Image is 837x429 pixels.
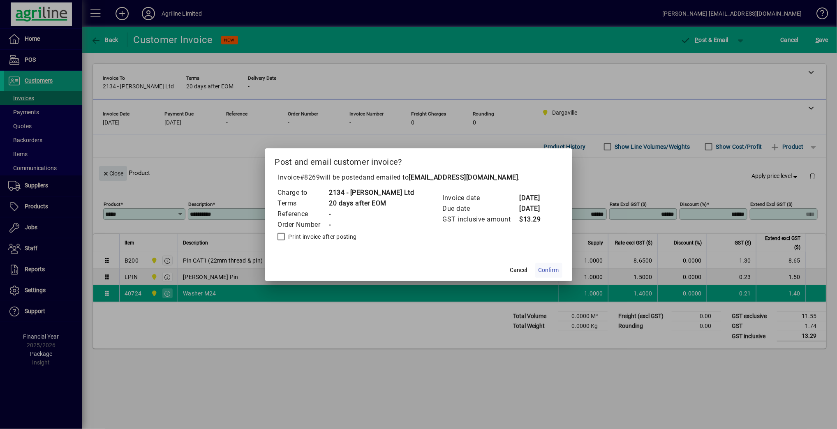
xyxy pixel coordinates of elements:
[329,198,414,209] td: 20 days after EOM
[539,266,559,274] span: Confirm
[442,193,519,203] td: Invoice date
[519,214,552,225] td: $13.29
[277,209,329,219] td: Reference
[329,219,414,230] td: -
[329,187,414,198] td: 2134 - [PERSON_NAME] Ltd
[442,203,519,214] td: Due date
[329,209,414,219] td: -
[287,233,357,241] label: Print invoice after posting
[409,173,518,181] b: [EMAIL_ADDRESS][DOMAIN_NAME]
[277,187,329,198] td: Charge to
[442,214,519,225] td: GST inclusive amount
[265,148,572,172] h2: Post and email customer invoice?
[275,173,562,182] p: Invoice will be posted .
[510,266,527,274] span: Cancel
[277,219,329,230] td: Order Number
[300,173,320,181] span: #8269
[277,198,329,209] td: Terms
[506,263,532,278] button: Cancel
[535,263,562,278] button: Confirm
[363,173,518,181] span: and emailed to
[519,203,552,214] td: [DATE]
[519,193,552,203] td: [DATE]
